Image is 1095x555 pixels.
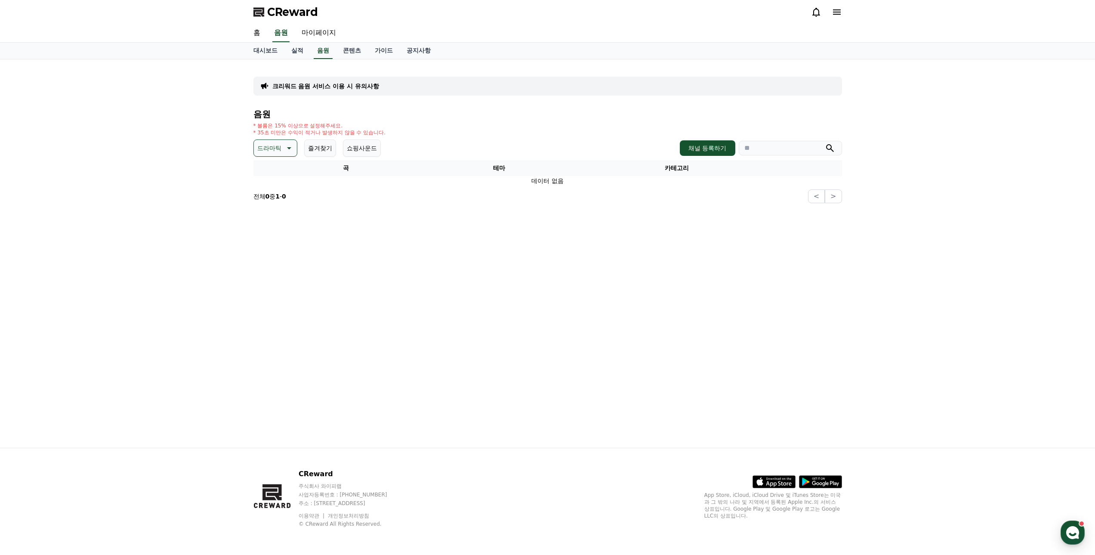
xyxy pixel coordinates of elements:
[295,24,343,42] a: 마이페이지
[825,189,842,203] button: >
[314,43,333,59] a: 음원
[253,129,386,136] p: * 35초 미만은 수익이 적거나 발생하지 않을 수 있습니다.
[299,513,326,519] a: 이용약관
[253,192,286,201] p: 전체 중 -
[284,43,310,59] a: 실적
[282,193,286,200] strong: 0
[304,140,336,157] button: 즐겨찾기
[272,24,290,42] a: 음원
[265,193,270,200] strong: 0
[272,82,379,90] a: 크리워드 음원 서비스 이용 시 유의사항
[704,492,842,519] p: App Store, iCloud, iCloud Drive 및 iTunes Store는 미국과 그 밖의 나라 및 지역에서 등록된 Apple Inc.의 서비스 상표입니다. Goo...
[680,140,735,156] button: 채널 등록하기
[299,483,404,490] p: 주식회사 와이피랩
[368,43,400,59] a: 가이드
[439,160,560,176] th: 테마
[267,5,318,19] span: CReward
[253,122,386,129] p: * 볼륨은 15% 이상으로 설정해주세요.
[299,500,404,507] p: 주소 : [STREET_ADDRESS]
[400,43,438,59] a: 공지사항
[299,521,404,527] p: © CReward All Rights Reserved.
[275,193,280,200] strong: 1
[253,140,297,157] button: 드라마틱
[808,189,825,203] button: <
[560,160,794,176] th: 카테고리
[253,109,842,119] h4: 음원
[247,43,284,59] a: 대시보드
[253,160,439,176] th: 곡
[257,142,281,154] p: 드라마틱
[299,469,404,479] p: CReward
[343,140,381,157] button: 쇼핑사운드
[253,5,318,19] a: CReward
[247,24,267,42] a: 홈
[328,513,369,519] a: 개인정보처리방침
[336,43,368,59] a: 콘텐츠
[253,176,842,186] td: 데이터 없음
[299,491,404,498] p: 사업자등록번호 : [PHONE_NUMBER]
